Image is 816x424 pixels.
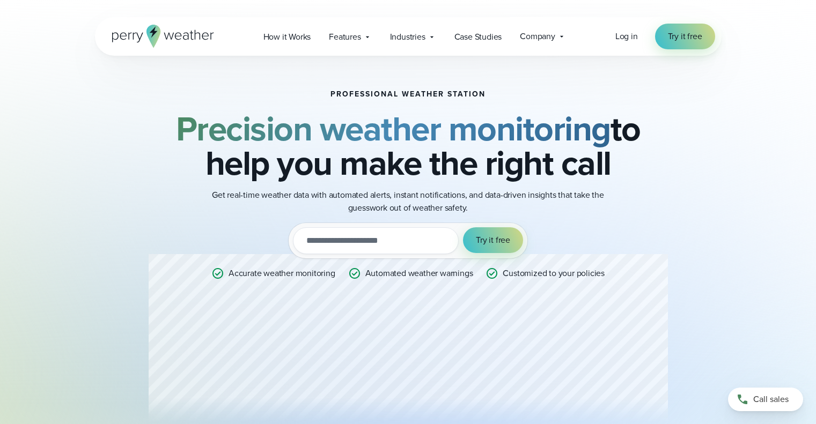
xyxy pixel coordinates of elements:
[615,30,638,42] span: Log in
[463,227,523,253] button: Try it free
[476,234,510,247] span: Try it free
[615,30,638,43] a: Log in
[254,26,320,48] a: How it Works
[520,30,555,43] span: Company
[454,31,502,43] span: Case Studies
[668,30,702,43] span: Try it free
[728,388,803,411] a: Call sales
[229,267,335,280] p: Accurate weather monitoring
[194,189,623,214] p: Get real-time weather data with automated alerts, instant notifications, and data-driven insights...
[753,393,789,406] span: Call sales
[503,267,605,280] p: Customized to your policies
[263,31,311,43] span: How it Works
[365,267,473,280] p: Automated weather warnings
[655,24,715,49] a: Try it free
[176,103,611,154] strong: Precision weather monitoring
[330,90,486,99] h1: Professional Weather Station
[329,31,361,43] span: Features
[149,111,668,180] h2: to help you make the right call
[390,31,425,43] span: Industries
[445,26,511,48] a: Case Studies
